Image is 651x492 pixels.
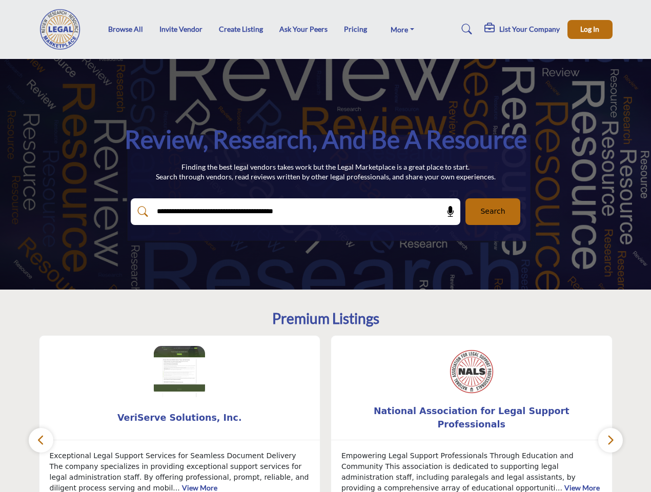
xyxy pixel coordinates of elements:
[39,404,320,432] a: VeriServe Solutions, Inc.
[279,25,328,33] a: Ask Your Peers
[344,25,367,33] a: Pricing
[182,483,217,492] a: View More
[555,484,562,492] span: ...
[125,124,527,155] h1: Review, Research, and be a Resource
[219,25,263,33] a: Create Listing
[331,404,612,432] a: National Association for Legal Support Professionals
[465,198,520,225] button: Search
[159,25,202,33] a: Invite Vendor
[55,411,305,424] span: VeriServe Solutions, Inc.
[484,23,560,35] div: List Your Company
[446,346,497,397] img: National Association for Legal Support Professionals
[383,22,421,36] a: More
[154,346,205,397] img: VeriServe Solutions, Inc.
[39,9,87,50] img: Site Logo
[499,25,560,34] h5: List Your Company
[567,20,613,39] button: Log In
[347,404,597,432] b: National Association for Legal Support Professionals
[438,207,456,217] span: Search by Voice
[156,172,496,182] p: Search through vendors, read reviews written by other legal professionals, and share your own exp...
[55,404,305,432] b: VeriServe Solutions, Inc.
[173,484,179,492] span: ...
[272,310,379,327] h2: Premium Listings
[452,21,479,37] a: Search
[156,162,496,172] p: Finding the best legal vendors takes work but the Legal Marketplace is a great place to start.
[108,25,143,33] a: Browse All
[480,206,505,217] span: Search
[580,25,599,33] span: Log In
[564,483,600,492] a: View More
